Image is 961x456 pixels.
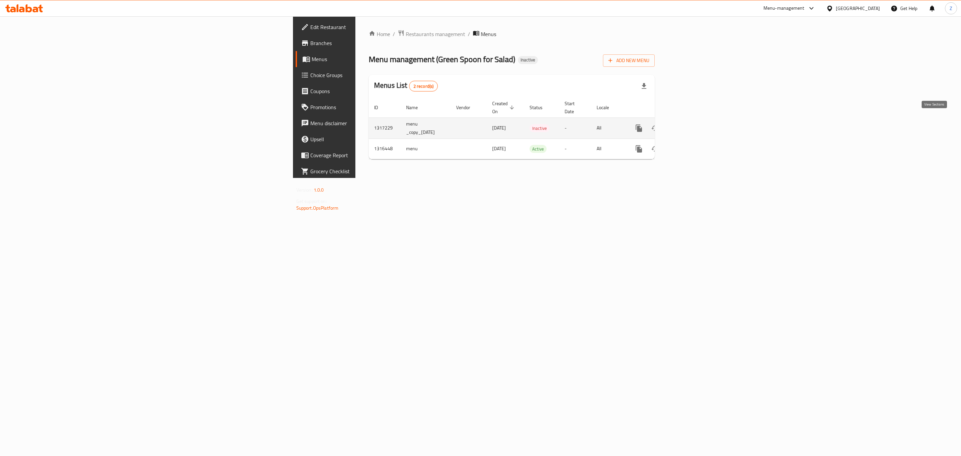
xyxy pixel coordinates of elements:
a: Coverage Report [296,147,453,163]
span: [DATE] [492,144,506,153]
a: Branches [296,35,453,51]
span: Name [406,103,426,111]
span: [DATE] [492,124,506,132]
span: Vendor [456,103,479,111]
button: Change Status [647,120,663,136]
a: Edit Restaurant [296,19,453,35]
button: Change Status [647,141,663,157]
span: Edit Restaurant [310,23,448,31]
td: All [591,139,626,159]
th: Actions [626,97,700,118]
span: Locale [597,103,618,111]
div: Inactive [518,56,538,64]
span: Start Date [565,99,583,116]
td: - [559,139,591,159]
span: Promotions [310,103,448,111]
span: Z [950,5,952,12]
table: enhanced table [369,97,700,159]
a: Promotions [296,99,453,115]
span: ID [374,103,387,111]
span: Version: [296,186,313,194]
span: Menus [481,30,496,38]
span: Menus [312,55,448,63]
a: Upsell [296,131,453,147]
span: Choice Groups [310,71,448,79]
span: Coverage Report [310,151,448,159]
span: 1.0.0 [314,186,324,194]
a: Choice Groups [296,67,453,83]
a: Coupons [296,83,453,99]
span: Grocery Checklist [310,167,448,175]
span: Inactive [518,57,538,63]
span: Get support on: [296,197,327,206]
div: Export file [636,78,652,94]
span: Menu disclaimer [310,119,448,127]
span: Created On [492,99,516,116]
span: Inactive [530,125,550,132]
a: Menu disclaimer [296,115,453,131]
td: - [559,118,591,139]
td: All [591,118,626,139]
div: Total records count [409,81,438,91]
span: Active [530,145,547,153]
button: more [631,120,647,136]
span: 2 record(s) [409,83,438,89]
a: Menus [296,51,453,67]
span: Coupons [310,87,448,95]
span: Upsell [310,135,448,143]
span: Status [530,103,551,111]
nav: breadcrumb [369,30,655,38]
div: Menu-management [763,4,805,12]
button: Add New Menu [603,54,655,67]
a: Grocery Checklist [296,163,453,179]
button: more [631,141,647,157]
li: / [468,30,470,38]
span: Branches [310,39,448,47]
a: Support.OpsPlatform [296,204,339,212]
span: Add New Menu [608,56,649,65]
h2: Menus List [374,80,438,91]
div: [GEOGRAPHIC_DATA] [836,5,880,12]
